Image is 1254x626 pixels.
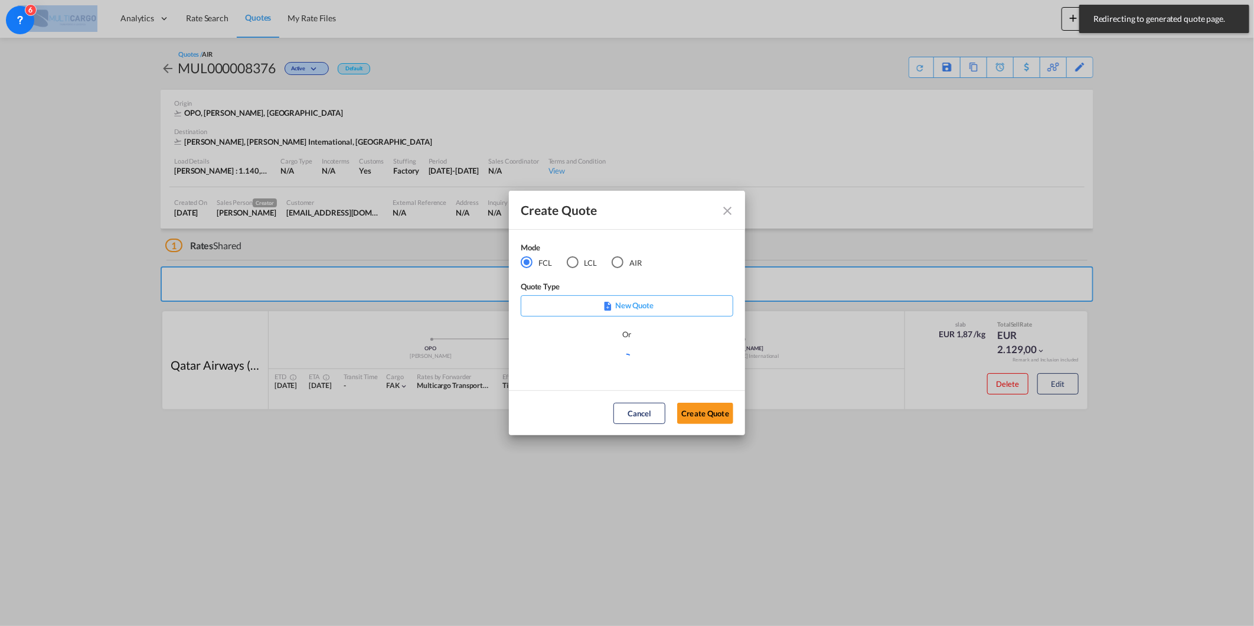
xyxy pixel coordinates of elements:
md-radio-button: LCL [567,256,597,269]
div: Or [623,328,632,340]
md-radio-button: AIR [612,256,642,269]
div: Mode [521,242,657,256]
div: New Quote [521,295,733,317]
button: Cancel [613,403,665,424]
div: Create Quote [521,203,712,217]
button: Create Quote [677,403,733,424]
span: Redirecting to generated quote page. [1090,13,1239,25]
md-radio-button: FCL [521,256,552,269]
button: Close dialog [716,199,737,220]
p: New Quote [525,299,729,311]
div: Quote Type [521,281,733,295]
md-icon: Close dialog [720,204,734,218]
md-dialog: Create QuoteModeFCL LCLAIR ... [509,191,745,436]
